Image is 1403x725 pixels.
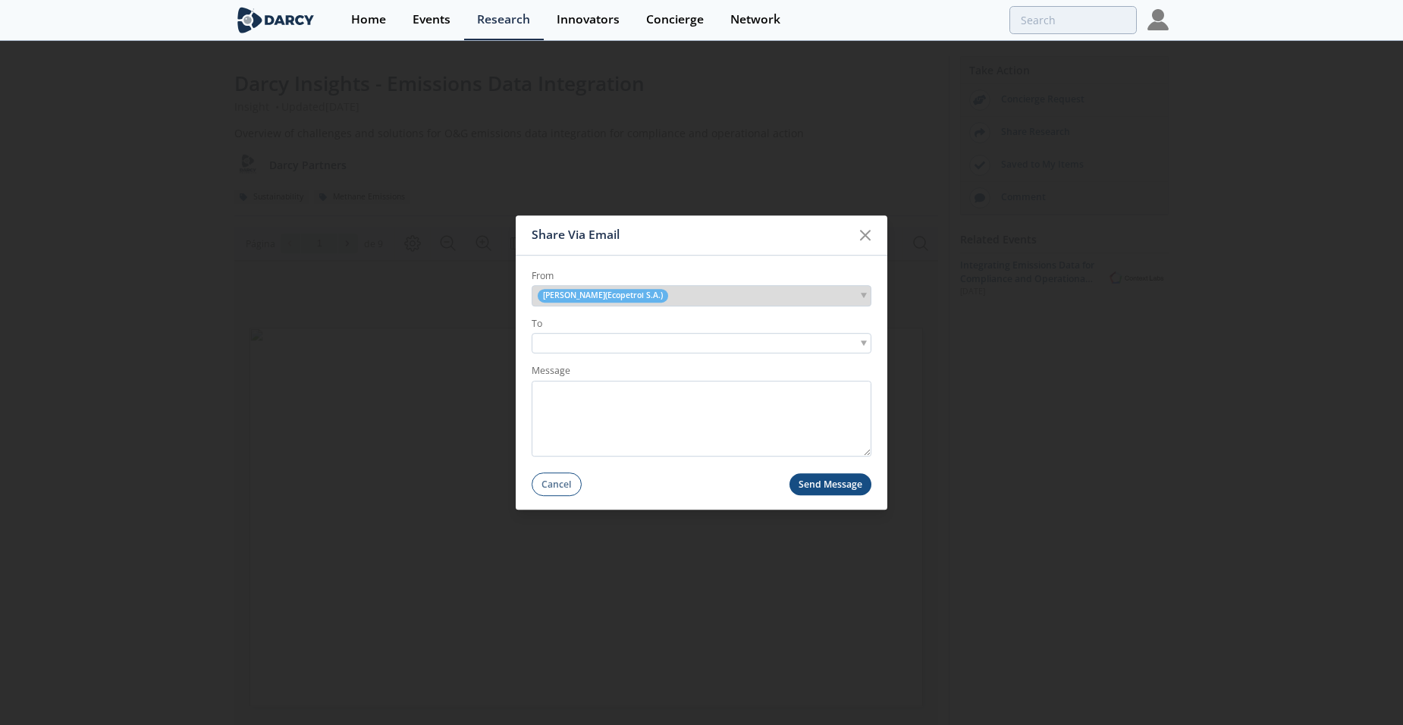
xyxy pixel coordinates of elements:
span: [PERSON_NAME] ( Ecopetrol S.A. ) [538,290,668,303]
button: Send Message [789,473,872,495]
div: Events [413,14,450,26]
div: [PERSON_NAME](Ecopetrol S.A.) [532,286,871,306]
div: Home [351,14,386,26]
button: Cancel [532,472,582,496]
div: Share Via Email [532,221,851,250]
div: Research [477,14,530,26]
input: Advanced Search [1009,6,1137,34]
label: Message [532,365,871,378]
label: To [532,317,871,331]
div: Innovators [557,14,620,26]
div: Concierge [646,14,704,26]
img: logo-wide.svg [234,7,317,33]
label: From [532,269,871,283]
div: Network [730,14,780,26]
img: Profile [1147,9,1169,30]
